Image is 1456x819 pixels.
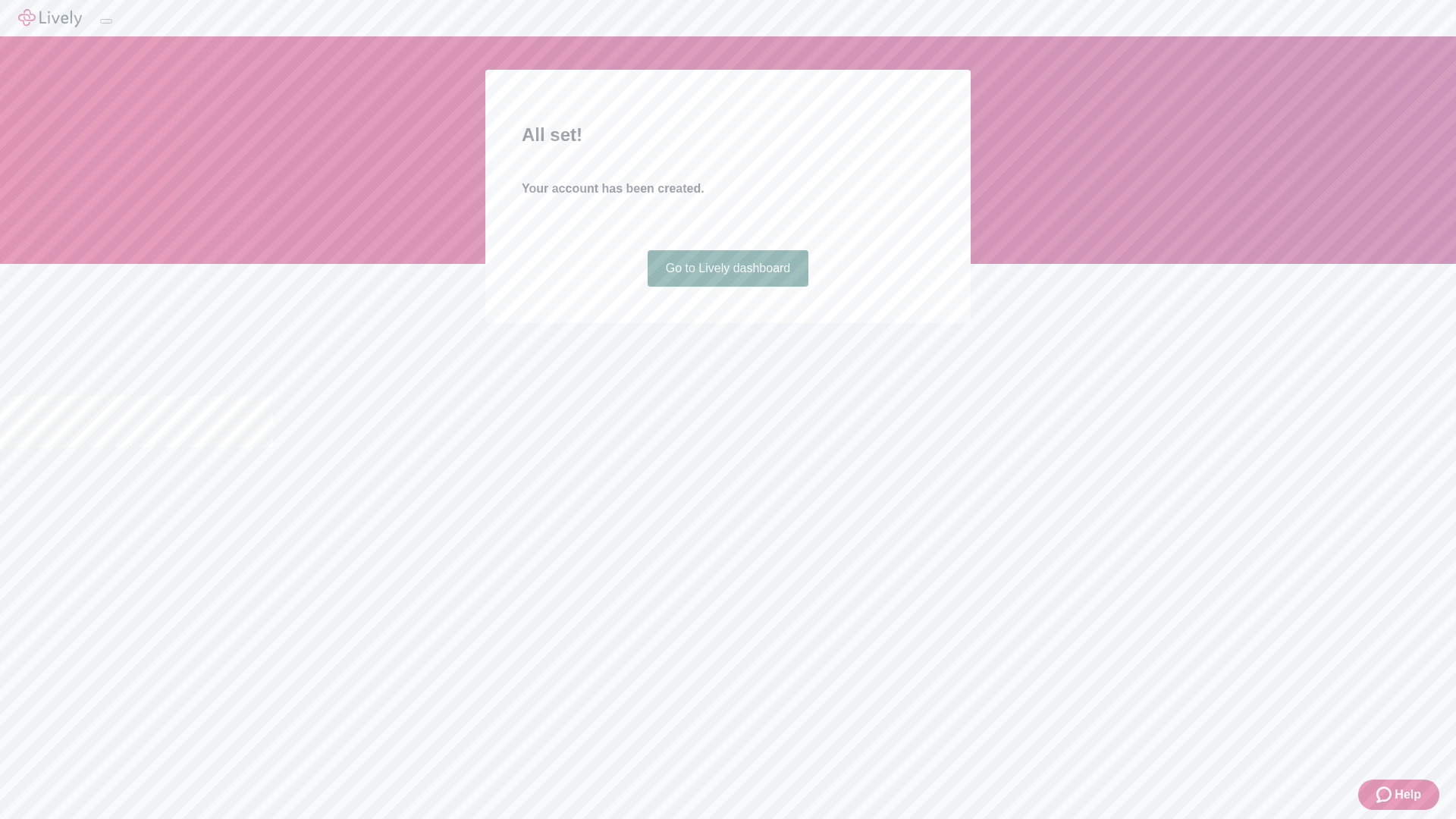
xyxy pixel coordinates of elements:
[1376,786,1395,804] svg: Zendesk support icon
[522,121,934,149] h2: All set!
[18,9,82,27] img: Lively
[100,19,112,24] button: Log out
[522,180,934,198] h4: Your account has been created.
[1358,780,1439,810] button: Zendesk support iconHelp
[1395,786,1421,804] span: Help
[648,250,809,287] a: Go to Lively dashboard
